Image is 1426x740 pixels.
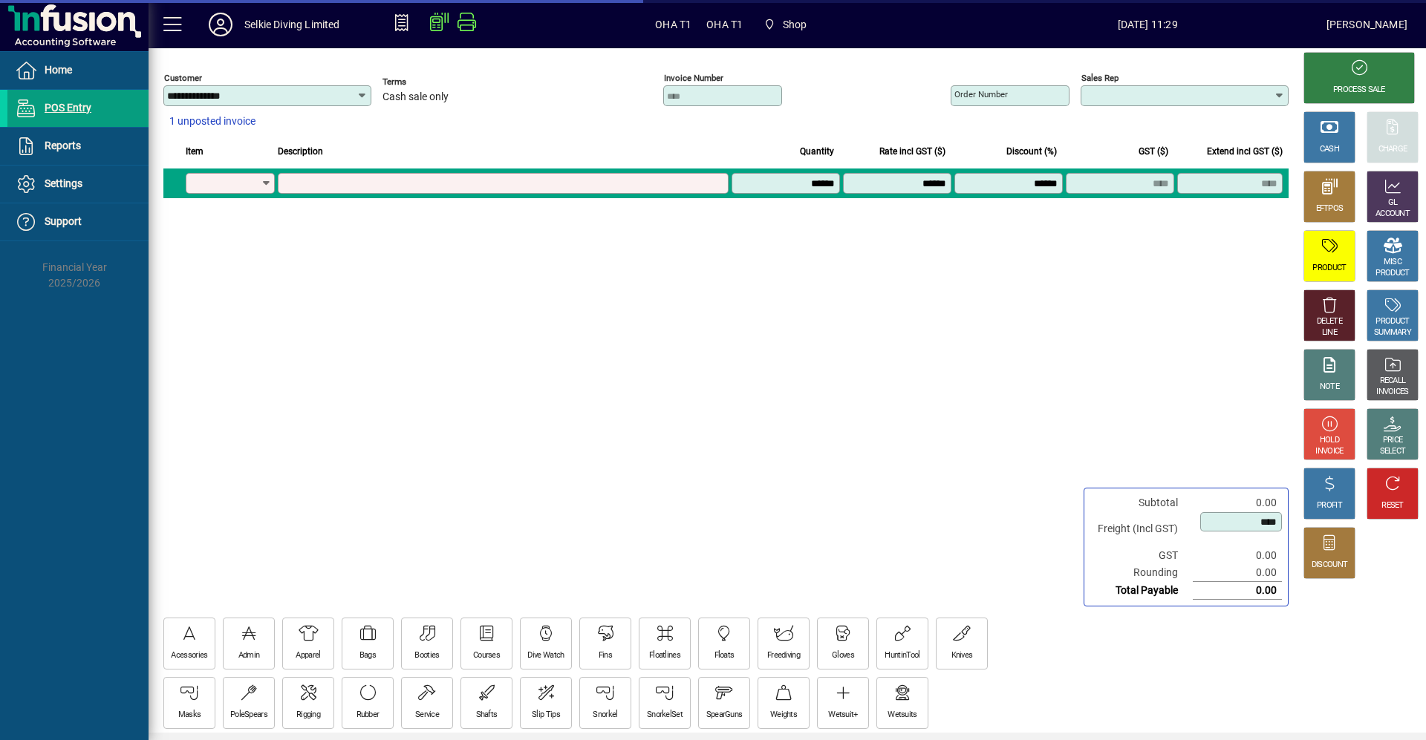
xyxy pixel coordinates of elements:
div: Wetsuits [888,710,917,721]
div: RESET [1381,500,1404,511]
span: Terms [382,77,472,87]
a: Support [7,203,149,240]
td: 0.00 [1193,547,1282,564]
div: SUMMARY [1374,327,1411,338]
span: Rate incl GST ($) [879,143,945,160]
a: Home [7,52,149,89]
div: EFTPOS [1316,203,1344,215]
span: Item [186,143,204,160]
div: Selkie Diving Limited [244,13,340,36]
td: Rounding [1090,564,1193,582]
div: PRODUCT [1375,316,1409,327]
div: SnorkelSet [647,710,683,721]
div: PRODUCT [1312,263,1346,274]
div: Fins [599,650,612,661]
div: DELETE [1317,316,1342,327]
span: GST ($) [1139,143,1168,160]
span: Description [278,143,323,160]
mat-label: Customer [164,73,202,83]
div: INVOICES [1376,387,1408,398]
div: Admin [238,650,260,661]
div: PRICE [1383,435,1403,446]
mat-label: Invoice number [664,73,723,83]
td: Freight (Incl GST) [1090,511,1193,547]
div: PROFIT [1317,500,1342,511]
span: Extend incl GST ($) [1207,143,1283,160]
div: SELECT [1380,446,1406,457]
button: Profile [197,11,244,38]
div: NOTE [1320,382,1339,393]
td: 0.00 [1193,494,1282,511]
div: DISCOUNT [1312,560,1347,571]
td: GST [1090,547,1193,564]
span: 1 unposted invoice [169,114,255,129]
span: POS Entry [45,102,91,114]
div: Service [415,710,439,721]
div: Rigging [296,710,320,721]
div: Booties [414,650,439,661]
span: Reports [45,140,81,151]
div: PRODUCT [1375,268,1409,279]
td: Subtotal [1090,494,1193,511]
div: Shafts [476,710,498,721]
span: Shop [758,11,813,38]
div: Gloves [832,650,854,661]
div: Floats [714,650,735,661]
a: Reports [7,128,149,165]
div: INVOICE [1315,446,1343,457]
div: Dive Watch [527,650,564,661]
div: Courses [473,650,500,661]
div: RECALL [1380,376,1406,387]
div: Snorkel [593,710,617,721]
a: Settings [7,166,149,203]
div: Bags [359,650,376,661]
div: SpearGuns [706,710,743,721]
div: Masks [178,710,201,721]
div: LINE [1322,327,1337,338]
div: PoleSpears [230,710,267,721]
span: OHA T1 [655,13,691,36]
span: Quantity [800,143,834,160]
td: 0.00 [1193,582,1282,600]
div: Acessories [171,650,207,661]
button: 1 unposted invoice [163,108,261,135]
span: Shop [783,13,807,36]
td: Total Payable [1090,582,1193,600]
span: Support [45,215,82,227]
mat-label: Order number [954,89,1008,99]
div: GL [1388,197,1398,209]
div: MISC [1384,257,1401,268]
div: HOLD [1320,435,1339,446]
div: Apparel [296,650,320,661]
div: Rubber [356,710,380,721]
div: Wetsuit+ [828,710,857,721]
div: ACCOUNT [1375,209,1410,220]
div: Weights [770,710,797,721]
div: Floatlines [649,650,680,661]
span: Home [45,64,72,76]
div: HuntinTool [885,650,919,661]
div: Freediving [767,650,800,661]
div: PROCESS SALE [1333,85,1385,96]
div: CASH [1320,144,1339,155]
div: CHARGE [1378,144,1407,155]
span: Discount (%) [1006,143,1057,160]
span: OHA T1 [706,13,743,36]
mat-label: Sales rep [1081,73,1119,83]
td: 0.00 [1193,564,1282,582]
span: [DATE] 11:29 [969,13,1326,36]
div: Slip Tips [532,710,560,721]
span: Cash sale only [382,91,449,103]
div: Knives [951,650,973,661]
span: Settings [45,177,82,189]
div: [PERSON_NAME] [1326,13,1407,36]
